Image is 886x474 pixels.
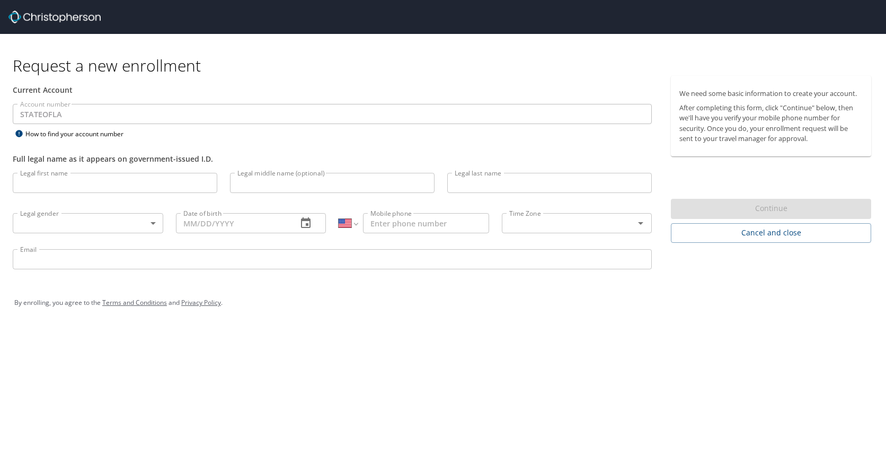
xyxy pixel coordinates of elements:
p: After completing this form, click "Continue" below, then we'll have you verify your mobile phone ... [679,103,863,144]
p: We need some basic information to create your account. [679,89,863,99]
img: cbt logo [8,11,101,23]
a: Privacy Policy [181,298,221,307]
div: How to find your account number [13,127,145,141]
button: Open [633,216,648,231]
h1: Request a new enrollment [13,55,880,76]
div: Full legal name as it appears on government-issued I.D. [13,153,652,164]
div: Current Account [13,84,652,95]
span: Cancel and close [679,226,863,240]
div: By enrolling, you agree to the and . [14,289,872,316]
button: Cancel and close [671,223,871,243]
div: ​ [13,213,163,233]
a: Terms and Conditions [102,298,167,307]
input: Enter phone number [363,213,489,233]
input: MM/DD/YYYY [176,213,289,233]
